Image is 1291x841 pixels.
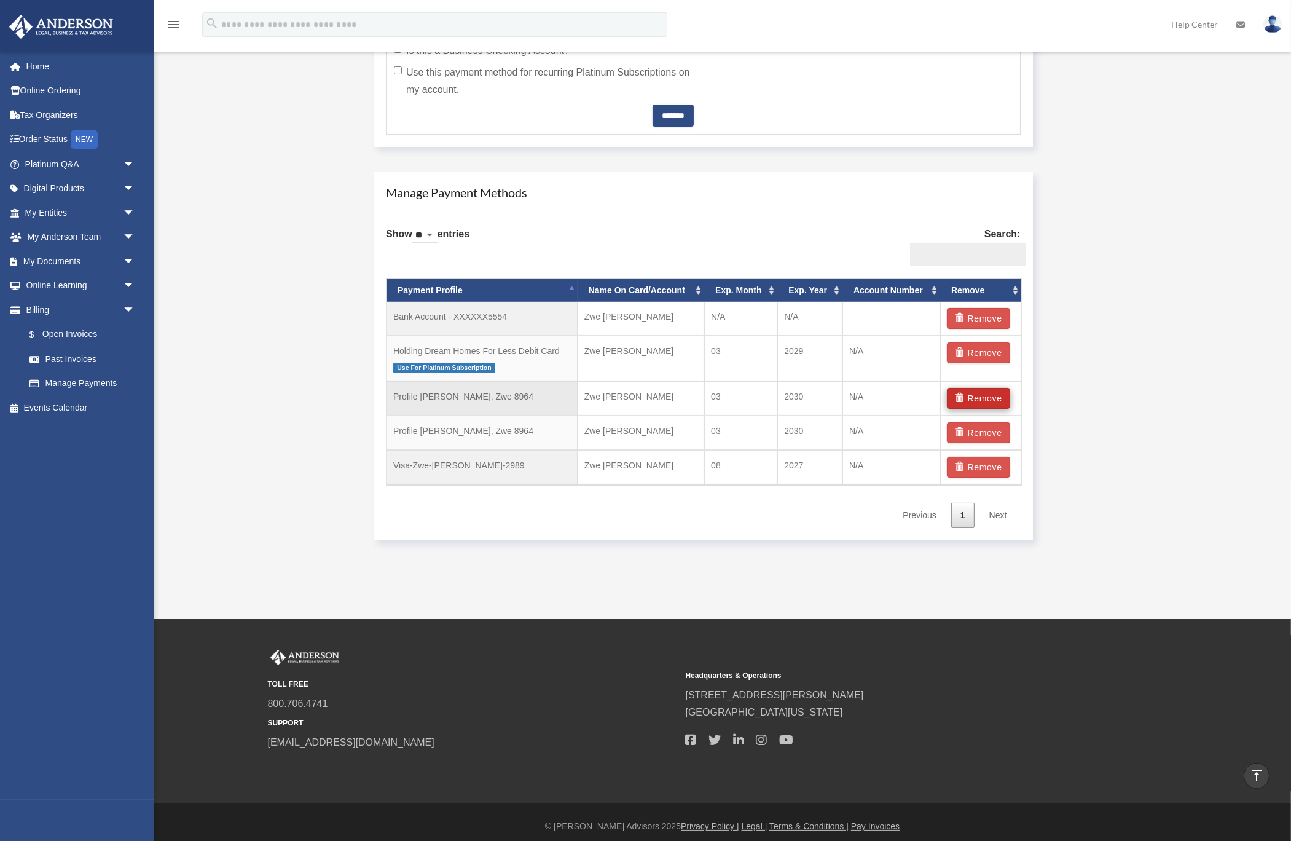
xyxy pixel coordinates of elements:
td: 2027 [777,450,842,484]
a: [STREET_ADDRESS][PERSON_NAME] [686,690,864,700]
td: N/A [704,302,777,336]
div: © [PERSON_NAME] Advisors 2025 [154,819,1291,834]
button: Remove [947,422,1010,443]
td: N/A [842,381,940,416]
a: Online Learningarrow_drop_down [9,274,154,298]
i: search [205,17,219,30]
a: Privacy Policy | [681,821,739,831]
td: Zwe [PERSON_NAME] [578,450,704,484]
td: Zwe [PERSON_NAME] [578,381,704,416]
td: 08 [704,450,777,484]
a: My Anderson Teamarrow_drop_down [9,225,154,250]
th: Exp. Month: activate to sort column ascending [704,279,777,302]
a: menu [166,22,181,32]
a: 1 [951,503,975,528]
td: Holding Dream Homes For Less Debit Card [387,336,578,382]
img: Anderson Advisors Platinum Portal [268,650,342,666]
a: Manage Payments [17,371,147,396]
a: Next [980,503,1016,528]
a: My Entitiesarrow_drop_down [9,200,154,225]
span: arrow_drop_down [123,152,147,177]
a: Pay Invoices [851,821,900,831]
td: 03 [704,381,777,416]
a: Legal | [742,821,767,831]
th: Exp. Year: activate to sort column ascending [777,279,842,302]
span: $ [36,327,42,342]
a: Digital Productsarrow_drop_down [9,176,154,201]
label: Show entries [386,226,469,255]
label: Search: [905,226,1021,266]
td: 2029 [777,336,842,382]
th: Name On Card/Account: activate to sort column ascending [578,279,704,302]
a: Platinum Q&Aarrow_drop_down [9,152,154,176]
a: Terms & Conditions | [769,821,849,831]
button: Remove [947,342,1010,363]
td: N/A [842,416,940,450]
td: Profile [PERSON_NAME], Zwe 8964 [387,381,578,416]
a: vertical_align_top [1244,763,1269,789]
button: Remove [947,457,1010,478]
a: 800.706.4741 [268,698,328,709]
select: Showentries [412,229,438,243]
small: TOLL FREE [268,678,677,691]
span: arrow_drop_down [123,298,147,323]
button: Remove [947,308,1010,329]
td: 03 [704,336,777,382]
a: Tax Organizers [9,103,154,127]
span: arrow_drop_down [123,200,147,226]
a: [EMAIL_ADDRESS][DOMAIN_NAME] [268,737,434,748]
a: Order StatusNEW [9,127,154,152]
a: Billingarrow_drop_down [9,298,154,322]
span: arrow_drop_down [123,176,147,202]
button: Remove [947,388,1010,409]
a: $Open Invoices [17,322,154,347]
span: arrow_drop_down [123,274,147,299]
small: Headquarters & Operations [686,669,1095,682]
td: 03 [704,416,777,450]
td: Visa-Zwe-[PERSON_NAME]-2989 [387,450,578,484]
td: Bank Account - XXXXXX5554 [387,302,578,336]
img: User Pic [1263,15,1282,33]
td: 2030 [777,381,842,416]
a: Past Invoices [17,347,154,371]
a: My Documentsarrow_drop_down [9,249,154,274]
i: menu [166,17,181,32]
a: Home [9,54,154,79]
td: Zwe [PERSON_NAME] [578,336,704,382]
td: 2030 [777,416,842,450]
td: Zwe [PERSON_NAME] [578,416,704,450]
label: Use this payment method for recurring Platinum Subscriptions on my account. [394,64,694,98]
input: Search: [910,243,1026,266]
td: N/A [777,302,842,336]
th: Account Number: activate to sort column ascending [842,279,940,302]
td: Zwe [PERSON_NAME] [578,302,704,336]
span: Use For Platinum Subscription [393,363,495,373]
a: Events Calendar [9,395,154,420]
span: arrow_drop_down [123,249,147,274]
td: N/A [842,336,940,382]
i: vertical_align_top [1249,768,1264,783]
small: SUPPORT [268,717,677,730]
td: Profile [PERSON_NAME], Zwe 8964 [387,416,578,450]
span: arrow_drop_down [123,225,147,250]
td: N/A [842,450,940,484]
h4: Manage Payment Methods [386,184,1021,201]
input: Use this payment method for recurring Platinum Subscriptions on my account. [394,66,402,74]
th: Payment Profile: activate to sort column descending [387,279,578,302]
img: Anderson Advisors Platinum Portal [6,15,117,39]
div: NEW [71,130,98,149]
a: Online Ordering [9,79,154,103]
a: [GEOGRAPHIC_DATA][US_STATE] [686,707,843,717]
a: Previous [893,503,945,528]
th: Remove: activate to sort column ascending [940,279,1021,302]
